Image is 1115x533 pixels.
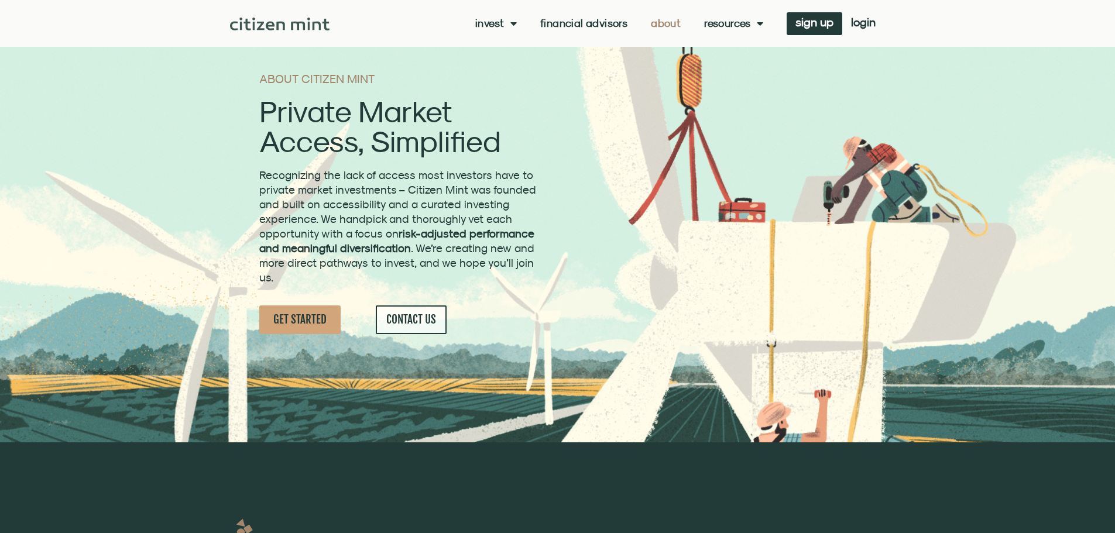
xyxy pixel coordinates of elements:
img: Citizen Mint [230,18,330,30]
nav: Menu [475,18,763,29]
a: Invest [475,18,517,29]
span: GET STARTED [273,312,327,327]
h1: ABOUT CITIZEN MINT [259,73,540,85]
span: sign up [795,18,833,26]
a: Financial Advisors [540,18,627,29]
h2: Private Market Access, Simplified [259,97,540,156]
a: GET STARTED [259,305,341,334]
span: CONTACT US [386,312,436,327]
span: Recognizing the lack of access most investors have to private market investments – Citizen Mint w... [259,169,536,284]
a: sign up [787,12,842,35]
a: CONTACT US [376,305,447,334]
a: Resources [704,18,763,29]
span: login [851,18,876,26]
a: login [842,12,884,35]
a: About [651,18,681,29]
